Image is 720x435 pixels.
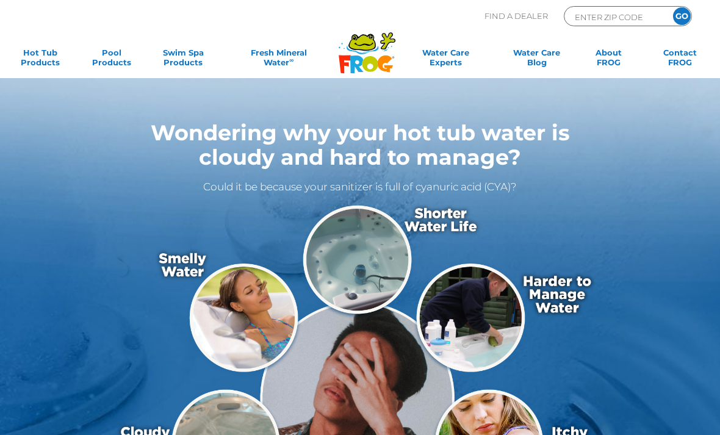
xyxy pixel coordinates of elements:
[652,48,708,72] a: ContactFROG
[12,48,68,72] a: Hot TubProducts
[398,48,493,72] a: Water CareExperts
[110,121,610,170] h1: Wondering why your hot tub water is cloudy and hard to manage?
[156,48,211,72] a: Swim SpaProducts
[673,7,691,25] input: GO
[227,48,331,72] a: Fresh MineralWater∞
[509,48,564,72] a: Water CareBlog
[289,57,293,63] sup: ∞
[110,179,610,195] p: Could it be because your sanitizer is full of cyanuric acid (CYA)?
[574,10,656,24] input: Zip Code Form
[84,48,139,72] a: PoolProducts
[484,6,548,26] p: Find A Dealer
[581,48,636,72] a: AboutFROG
